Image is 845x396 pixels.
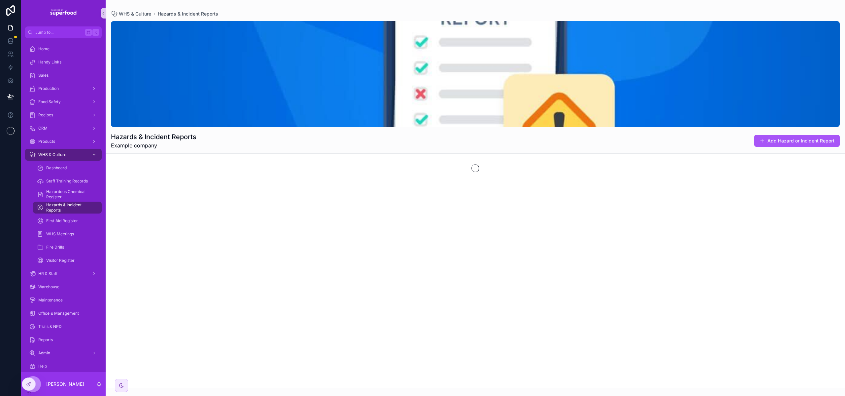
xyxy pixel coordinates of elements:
p: [PERSON_NAME] [46,381,84,387]
a: Trials & NPD [25,321,102,333]
h1: Hazards & Incident Reports [111,132,196,141]
span: WHS & Culture [38,152,66,157]
span: Sales [38,73,49,78]
span: Help [38,364,47,369]
a: Dashboard [33,162,102,174]
button: Jump to...K [25,26,102,38]
span: WHS Meetings [46,231,74,237]
span: Reports [38,337,53,342]
a: Staff Training Records [33,175,102,187]
a: Handy Links [25,56,102,68]
span: Recipes [38,112,53,118]
span: Trials & NPD [38,324,62,329]
span: Warehouse [38,284,59,290]
a: Food Safety [25,96,102,108]
span: Staff Training Records [46,178,88,184]
span: Fire Drills [46,245,64,250]
a: WHS & Culture [111,11,151,17]
span: Dashboard [46,165,67,171]
a: Fire Drills [33,241,102,253]
span: Jump to... [35,30,83,35]
a: Maintenance [25,294,102,306]
a: Hazards & Incident Reports [33,202,102,214]
a: Home [25,43,102,55]
span: HR & Staff [38,271,57,276]
span: First Aid Register [46,218,78,223]
span: Office & Management [38,311,79,316]
a: Hazards & Incident Reports [158,11,218,17]
a: Help [25,360,102,372]
a: Products [25,136,102,147]
img: App logo [49,8,77,19]
span: K [93,30,98,35]
span: Admin [38,350,50,356]
a: Recipes [25,109,102,121]
a: WHS Meetings [33,228,102,240]
span: Production [38,86,59,91]
span: Home [38,46,50,52]
span: Visitor Register [46,258,75,263]
a: First Aid Register [33,215,102,227]
span: Maintenance [38,297,63,303]
span: CRM [38,126,48,131]
a: Sales [25,69,102,81]
a: HR & Staff [25,268,102,280]
span: Hazardous Chemical Register [46,189,95,200]
span: Example company [111,141,196,149]
span: WHS & Culture [119,11,151,17]
a: Admin [25,347,102,359]
a: WHS & Culture [25,149,102,161]
a: Office & Management [25,307,102,319]
div: scrollable content [21,38,106,372]
a: Warehouse [25,281,102,293]
span: Handy Links [38,59,61,65]
button: Add Hazard or Incident Report [754,135,840,147]
span: Products [38,139,55,144]
a: CRM [25,122,102,134]
a: Production [25,83,102,95]
span: Food Safety [38,99,61,104]
span: Hazards & Incident Reports [46,202,95,213]
a: Visitor Register [33,255,102,266]
a: Hazardous Chemical Register [33,188,102,200]
a: Reports [25,334,102,346]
